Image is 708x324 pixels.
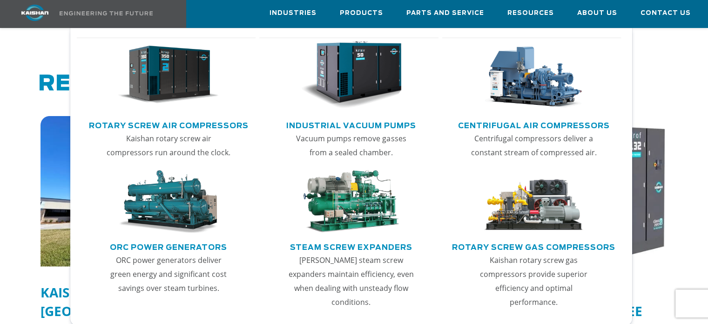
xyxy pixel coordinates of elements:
img: Engineering the future [60,11,153,15]
span: Resources [507,8,554,19]
img: thumb-ORC-Power-Generators [118,170,219,233]
h2: all about it [38,71,674,97]
a: Steam Screw Expanders [290,239,412,253]
a: Contact Us [641,0,691,26]
span: Read [38,74,105,95]
p: [PERSON_NAME] steam screw expanders maintain efficiency, even when dealing with unsteady flow con... [288,253,414,309]
a: ORC Power Generators [110,239,227,253]
a: Parts and Service [406,0,484,26]
a: Resources [507,0,554,26]
a: Products [340,0,383,26]
img: thumb-Steam-Screw-Expanders [301,170,402,233]
span: Products [340,8,383,19]
a: Rotary Screw Gas Compressors [452,239,615,253]
img: thumb-Rotary-Screw-Air-Compressors [118,41,219,109]
a: About Us [577,0,617,26]
span: Parts and Service [406,8,484,19]
a: Centrifugal Air Compressors [458,117,610,131]
span: About Us [577,8,617,19]
a: Industries [270,0,317,26]
img: thumb-Industrial-Vacuum-Pumps [301,41,402,109]
p: Kaishan rotary screw air compressors run around the clock. [106,131,231,159]
span: Industries [270,8,317,19]
img: thumb-Rotary-Screw-Gas-Compressors [483,170,584,233]
a: Rotary Screw Air Compressors [89,117,249,131]
a: Industrial Vacuum Pumps [286,117,416,131]
span: Contact Us [641,8,691,19]
p: Vacuum pumps remove gasses from a sealed chamber. [288,131,414,159]
p: Kaishan rotary screw gas compressors provide superior efficiency and optimal performance. [471,253,597,309]
img: thumb-Centrifugal-Air-Compressors [483,41,584,109]
p: ORC power generators deliver green energy and significant cost savings over steam turbines. [106,253,231,295]
p: Centrifugal compressors deliver a constant stream of compressed air. [471,131,597,159]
